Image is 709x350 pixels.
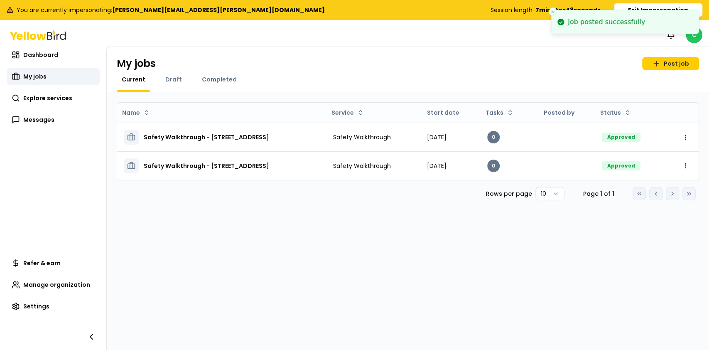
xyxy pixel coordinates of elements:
[23,281,90,289] span: Manage organization
[427,133,446,141] span: [DATE]
[197,75,242,84] a: Completed
[602,133,640,142] div: Approved
[487,131,500,143] div: 0
[23,51,58,59] span: Dashboard
[7,111,100,128] a: Messages
[549,7,557,16] button: Close toast
[328,106,367,119] button: Service
[486,108,503,117] span: Tasks
[642,57,699,70] a: Post job
[427,162,446,170] span: [DATE]
[614,3,702,17] button: Exit Impersonation
[491,6,601,14] div: Session length:
[578,190,619,198] div: Page 1 of 1
[686,27,702,43] span: C
[420,103,481,123] th: Start date
[122,75,145,84] span: Current
[122,108,140,117] span: Name
[331,108,354,117] span: Service
[568,17,645,27] div: Job posted successfully
[602,161,640,170] div: Approved
[482,106,517,119] button: Tasks
[144,158,269,173] h3: Safety Walkthrough - [STREET_ADDRESS]
[165,75,182,84] span: Draft
[119,106,153,119] button: Name
[7,276,100,293] a: Manage organization
[7,68,100,85] a: My jobs
[333,162,391,170] span: Safety Walkthrough
[7,255,100,271] a: Refer & earn
[535,6,601,14] b: 7 minutes 48 seconds
[23,302,49,311] span: Settings
[202,75,237,84] span: Completed
[486,190,532,198] p: Rows per page
[487,160,500,172] div: 0
[7,47,100,63] a: Dashboard
[144,130,269,145] h3: Safety Walkthrough - [STREET_ADDRESS]
[112,6,325,14] b: [PERSON_NAME][EMAIL_ADDRESS][PERSON_NAME][DOMAIN_NAME]
[117,75,150,84] a: Current
[17,6,325,14] span: You are currently impersonating:
[7,298,100,315] a: Settings
[23,72,47,81] span: My jobs
[23,259,61,267] span: Refer & earn
[597,106,634,119] button: Status
[23,116,54,124] span: Messages
[333,133,391,141] span: Safety Walkthrough
[537,103,595,123] th: Posted by
[7,90,100,106] a: Explore services
[160,75,187,84] a: Draft
[117,57,156,70] h1: My jobs
[600,108,621,117] span: Status
[23,94,72,102] span: Explore services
